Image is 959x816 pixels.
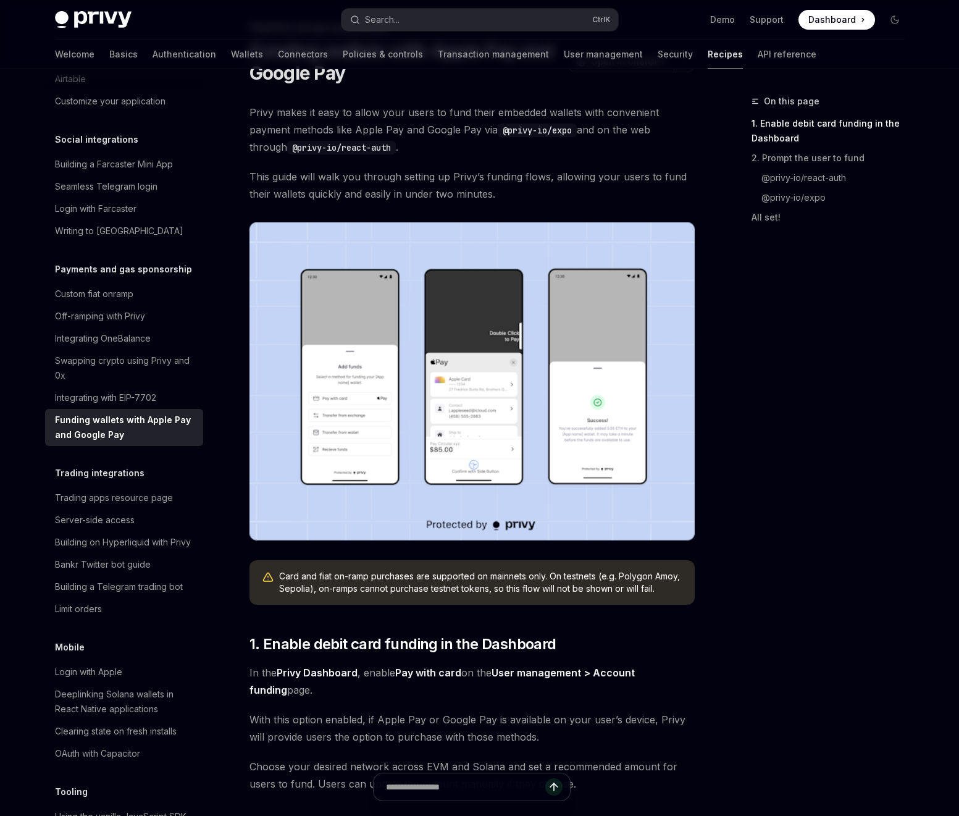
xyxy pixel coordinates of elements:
[752,188,915,208] a: @privy-io/expo
[885,10,905,30] button: Toggle dark mode
[45,387,203,409] a: Integrating with EIP-7702
[55,602,102,616] div: Limit orders
[55,94,165,109] div: Customize your application
[752,168,915,188] a: @privy-io/react-auth
[45,661,203,683] a: Login with Apple
[153,40,216,69] a: Authentication
[386,773,545,801] input: Ask a question...
[55,466,144,481] h5: Trading integrations
[249,711,695,746] span: With this option enabled, if Apple Pay or Google Pay is available on your user’s device, Privy wi...
[55,535,191,550] div: Building on Hyperliquid with Privy
[55,746,140,761] div: OAuth with Capacitor
[45,327,203,350] a: Integrating OneBalance
[55,413,196,442] div: Funding wallets with Apple Pay and Google Pay
[249,222,695,540] img: card-based-funding
[109,40,138,69] a: Basics
[55,262,192,277] h5: Payments and gas sponsorship
[710,14,735,26] a: Demo
[45,683,203,720] a: Deeplinking Solana wallets in React Native applications
[752,148,915,168] a: 2. Prompt the user to fund
[55,11,132,28] img: dark logo
[545,778,563,796] button: Send message
[262,571,274,584] svg: Warning
[55,40,94,69] a: Welcome
[55,331,151,346] div: Integrating OneBalance
[365,12,400,27] div: Search...
[249,168,695,203] span: This guide will walk you through setting up Privy’s funding flows, allowing your users to fund th...
[45,409,203,446] a: Funding wallets with Apple Pay and Google Pay
[45,487,203,509] a: Trading apps resource page
[55,724,177,739] div: Clearing state on fresh installs
[752,114,915,148] a: 1. Enable debit card funding in the Dashboard
[55,309,145,324] div: Off-ramping with Privy
[564,40,643,69] a: User management
[45,350,203,387] a: Swapping crypto using Privy and 0x
[708,40,743,69] a: Recipes
[249,758,695,793] span: Choose your desired network across EVM and Solana and set a recommended amount for users to fund....
[249,634,556,654] span: 1. Enable debit card funding in the Dashboard
[55,665,122,679] div: Login with Apple
[249,104,695,156] span: Privy makes it easy to allow your users to fund their embedded wallets with convenient payment me...
[55,557,151,572] div: Bankr Twitter bot guide
[45,283,203,305] a: Custom fiat onramp
[808,14,856,26] span: Dashboard
[45,153,203,175] a: Building a Farcaster Mini App
[658,40,693,69] a: Security
[55,224,183,238] div: Writing to [GEOGRAPHIC_DATA]
[249,664,695,699] span: In the , enable on the page.
[45,305,203,327] a: Off-ramping with Privy
[278,40,328,69] a: Connectors
[45,509,203,531] a: Server-side access
[341,9,618,31] button: Open search
[55,640,85,655] h5: Mobile
[45,175,203,198] a: Seamless Telegram login
[55,490,173,505] div: Trading apps resource page
[279,570,682,595] div: Card and fiat on-ramp purchases are supported on mainnets only. On testnets (e.g. Polygon Amoy, S...
[764,94,819,109] span: On this page
[758,40,816,69] a: API reference
[55,784,88,799] h5: Tooling
[287,141,396,154] code: @privy-io/react-auth
[798,10,875,30] a: Dashboard
[55,390,156,405] div: Integrating with EIP-7702
[438,40,549,69] a: Transaction management
[45,720,203,742] a: Clearing state on fresh installs
[45,742,203,765] a: OAuth with Capacitor
[277,667,358,679] a: Privy Dashboard
[45,90,203,112] a: Customize your application
[231,40,263,69] a: Wallets
[343,40,423,69] a: Policies & controls
[55,287,133,301] div: Custom fiat onramp
[45,576,203,598] a: Building a Telegram trading bot
[498,124,577,137] code: @privy-io/expo
[55,132,138,147] h5: Social integrations
[45,198,203,220] a: Login with Farcaster
[45,220,203,242] a: Writing to [GEOGRAPHIC_DATA]
[752,208,915,227] a: All set!
[55,179,157,194] div: Seamless Telegram login
[55,687,196,717] div: Deeplinking Solana wallets in React Native applications
[45,553,203,576] a: Bankr Twitter bot guide
[55,353,196,383] div: Swapping crypto using Privy and 0x
[750,14,784,26] a: Support
[55,579,183,594] div: Building a Telegram trading bot
[45,598,203,620] a: Limit orders
[55,157,173,172] div: Building a Farcaster Mini App
[55,513,135,528] div: Server-side access
[395,667,461,679] strong: Pay with card
[592,15,611,25] span: Ctrl K
[55,201,136,216] div: Login with Farcaster
[45,531,203,553] a: Building on Hyperliquid with Privy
